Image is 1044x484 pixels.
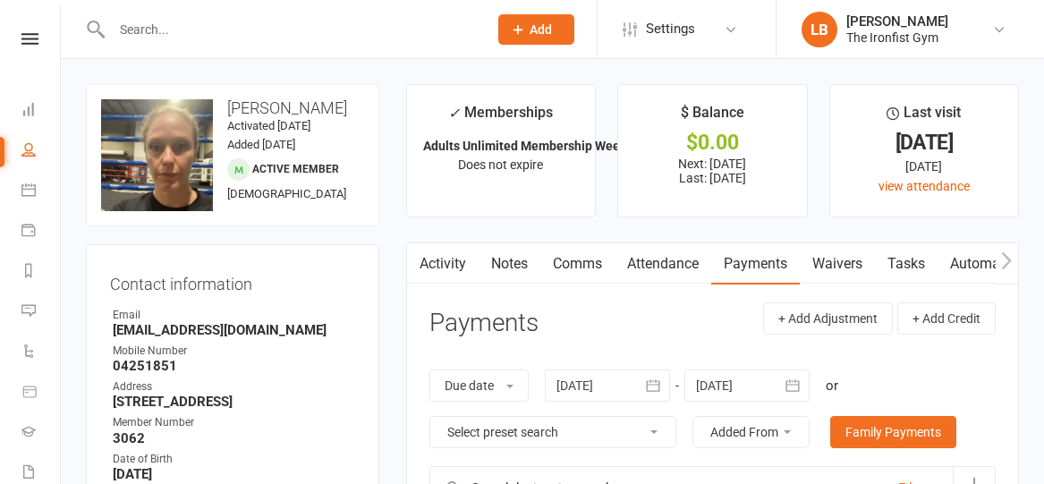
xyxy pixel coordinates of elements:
[634,133,790,152] div: $0.00
[692,416,810,448] button: Added From
[615,243,711,284] a: Attendance
[802,12,837,47] div: LB
[530,22,552,37] span: Add
[113,430,355,446] strong: 3062
[110,268,355,293] h3: Contact information
[448,105,460,122] i: ✓
[113,414,355,431] div: Member Number
[887,101,961,133] div: Last visit
[252,163,339,175] span: Active member
[21,252,62,293] a: Reports
[21,132,62,172] a: People
[113,307,355,324] div: Email
[106,17,475,42] input: Search...
[21,91,62,132] a: Dashboard
[646,9,695,49] span: Settings
[113,466,355,482] strong: [DATE]
[846,133,1002,152] div: [DATE]
[101,99,364,117] h3: [PERSON_NAME]
[21,212,62,252] a: Payments
[479,243,540,284] a: Notes
[498,14,574,45] button: Add
[429,310,539,337] h3: Payments
[429,369,529,402] button: Due date
[826,375,838,396] div: or
[21,172,62,212] a: Calendar
[540,243,615,284] a: Comms
[846,30,948,46] div: The Ironfist Gym
[227,119,310,132] time: Activated [DATE]
[113,394,355,410] strong: [STREET_ADDRESS]
[830,416,956,448] a: Family Payments
[113,343,355,360] div: Mobile Number
[634,157,790,185] p: Next: [DATE] Last: [DATE]
[458,157,543,172] span: Does not expire
[113,322,355,338] strong: [EMAIL_ADDRESS][DOMAIN_NAME]
[681,101,744,133] div: $ Balance
[227,187,346,200] span: [DEMOGRAPHIC_DATA]
[423,139,700,153] strong: Adults Unlimited Membership Weekly Payment...
[711,243,800,284] a: Payments
[763,302,893,335] button: + Add Adjustment
[800,243,875,284] a: Waivers
[21,373,62,413] a: Product Sales
[897,302,996,335] button: + Add Credit
[846,13,948,30] div: [PERSON_NAME]
[113,451,355,468] div: Date of Birth
[227,138,295,151] time: Added [DATE]
[875,243,938,284] a: Tasks
[101,99,213,211] img: image1727162167.png
[846,157,1002,176] div: [DATE]
[113,378,355,395] div: Address
[448,101,553,134] div: Memberships
[878,179,970,193] a: view attendance
[113,358,355,374] strong: 04251851
[407,243,479,284] a: Activity
[938,243,1044,284] a: Automations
